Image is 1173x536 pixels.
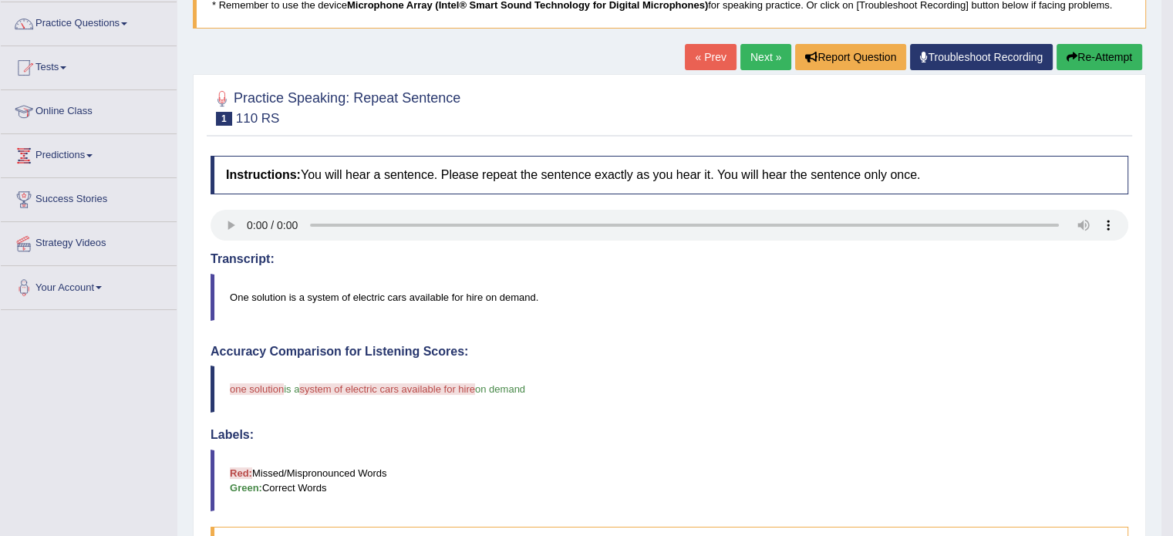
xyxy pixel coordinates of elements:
h2: Practice Speaking: Repeat Sentence [211,87,460,126]
span: is a [284,383,299,395]
span: system of electric cars available for hire [299,383,475,395]
h4: You will hear a sentence. Please repeat the sentence exactly as you hear it. You will hear the se... [211,156,1128,194]
b: Red: [230,467,252,479]
a: Tests [1,46,177,85]
a: Practice Questions [1,2,177,41]
button: Report Question [795,44,906,70]
a: Your Account [1,266,177,305]
a: Online Class [1,90,177,129]
a: Success Stories [1,178,177,217]
blockquote: Missed/Mispronounced Words Correct Words [211,450,1128,511]
span: one solution [230,383,284,395]
h4: Transcript: [211,252,1128,266]
h4: Accuracy Comparison for Listening Scores: [211,345,1128,359]
a: Predictions [1,134,177,173]
span: on demand [475,383,525,395]
a: Strategy Videos [1,222,177,261]
a: « Prev [685,44,736,70]
h4: Labels: [211,428,1128,442]
span: 1 [216,112,232,126]
a: Next » [740,44,791,70]
blockquote: One solution is a system of electric cars available for hire on demand. [211,274,1128,321]
b: Green: [230,482,262,494]
small: 110 RS [236,111,280,126]
button: Re-Attempt [1057,44,1142,70]
a: Troubleshoot Recording [910,44,1053,70]
b: Instructions: [226,168,301,181]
